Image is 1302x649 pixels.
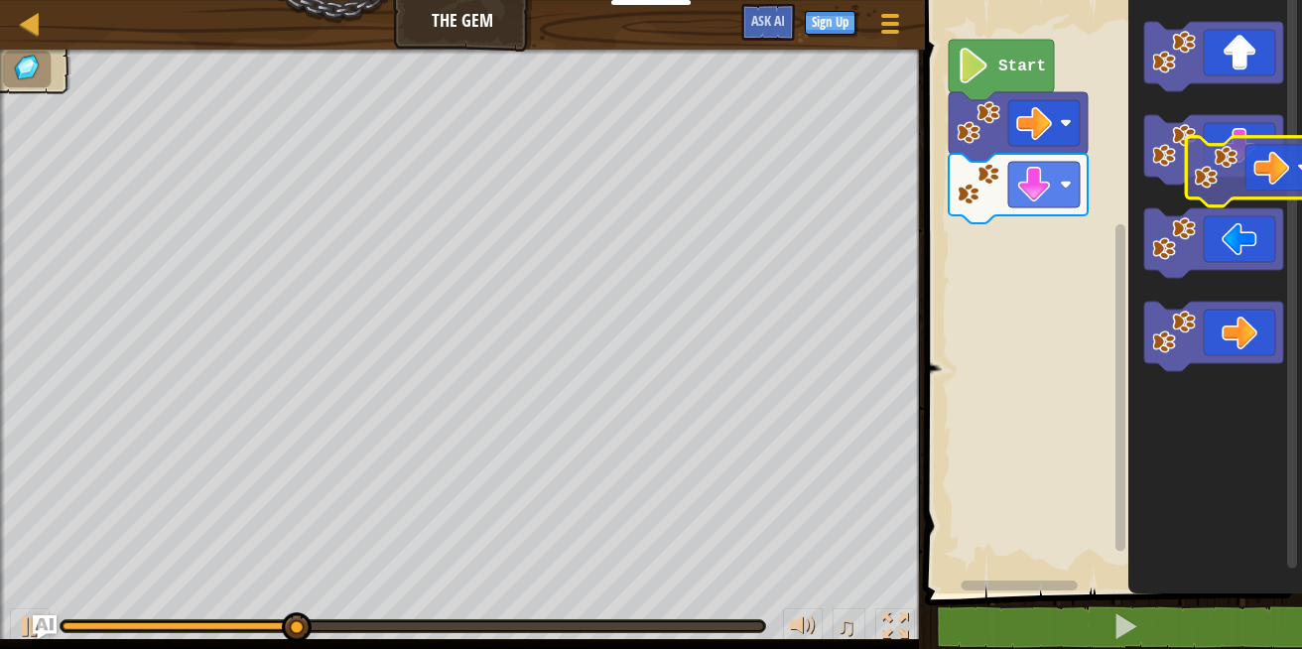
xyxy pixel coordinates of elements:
[998,58,1046,75] text: Start
[10,608,50,649] button: Ctrl + P: Play
[833,608,866,649] button: ♫
[865,4,915,51] button: Show game menu
[741,4,795,41] button: Ask AI
[751,11,785,30] span: Ask AI
[3,51,51,87] li: Collect the gems.
[805,11,855,35] button: Sign Up
[875,608,915,649] button: Toggle fullscreen
[33,615,57,639] button: Ask AI
[837,611,856,641] span: ♫
[783,608,823,649] button: Adjust volume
